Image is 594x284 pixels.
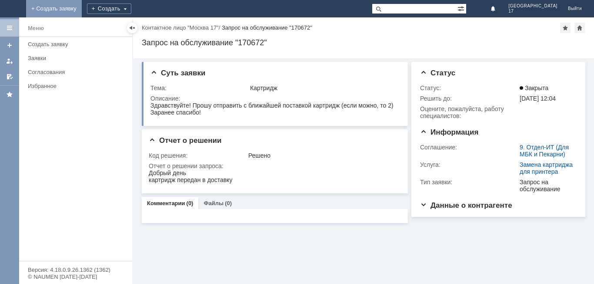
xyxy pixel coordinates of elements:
[24,37,130,51] a: Создать заявку
[149,136,221,145] span: Отчет о решении
[28,41,127,47] div: Создать заявку
[420,128,478,136] span: Информация
[574,23,585,33] div: Сделать домашней страницей
[560,23,571,33] div: Добавить в избранное
[149,162,398,169] div: Отчет о решении запроса:
[248,152,397,159] div: Решено
[3,54,17,68] a: Мои заявки
[520,85,548,91] span: Закрыта
[204,200,224,206] a: Файлы
[187,200,194,206] div: (0)
[28,55,127,61] div: Заявки
[28,69,127,75] div: Согласования
[420,161,518,168] div: Услуга:
[520,144,569,158] a: 9. Отдел-ИТ (Для МБК и Пекарни)
[420,69,455,77] span: Статус
[142,24,219,31] a: Контактное лицо "Москва 17"
[150,95,398,102] div: Описание:
[142,38,585,47] div: Запрос на обслуживание "170672"
[520,179,573,193] div: Запрос на обслуживание
[508,9,557,14] span: 17
[225,200,232,206] div: (0)
[222,24,312,31] div: Запрос на обслуживание "170672"
[87,3,131,14] div: Создать
[28,83,117,89] div: Избранное
[149,152,247,159] div: Код решения:
[420,144,518,151] div: Соглашение:
[24,65,130,79] a: Согласования
[150,85,248,91] div: Тема:
[420,105,518,119] div: Oцените, пожалуйста, работу специалистов:
[420,85,518,91] div: Статус:
[28,274,123,280] div: © NAUMEN [DATE]-[DATE]
[420,201,512,210] span: Данные о контрагенте
[24,51,130,65] a: Заявки
[142,24,222,31] div: /
[520,95,556,102] span: [DATE] 12:04
[250,85,397,91] div: Картридж
[147,200,185,206] a: Комментарии
[508,3,557,9] span: [GEOGRAPHIC_DATA]
[457,4,466,12] span: Расширенный поиск
[420,95,518,102] div: Решить до:
[420,179,518,186] div: Тип заявки:
[28,267,123,273] div: Версия: 4.18.0.9.26.1362 (1362)
[3,70,17,84] a: Мои согласования
[150,69,205,77] span: Суть заявки
[3,38,17,52] a: Создать заявку
[520,161,573,175] a: Замена картриджа для принтера
[127,23,137,33] div: Скрыть меню
[28,23,44,34] div: Меню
